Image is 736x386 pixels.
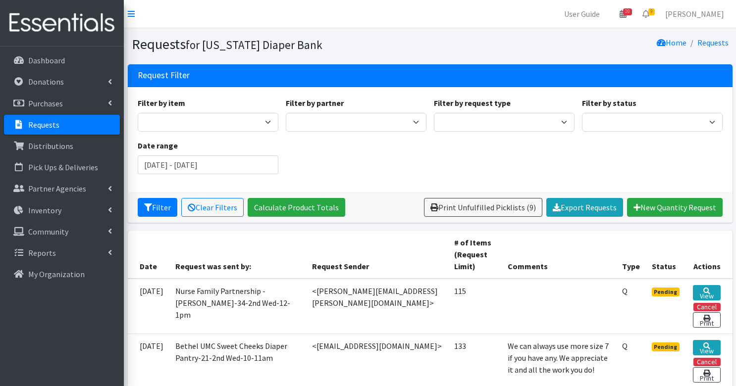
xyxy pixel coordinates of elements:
a: Pick Ups & Deliveries [4,157,120,177]
a: View [693,285,720,300]
a: 20 [612,4,634,24]
span: Pending [652,288,680,296]
td: [DATE] [128,279,169,334]
abbr: Quantity [622,286,628,296]
a: New Quantity Request [627,198,723,217]
th: Comments [502,231,616,279]
a: Requests [4,115,120,135]
th: Request Sender [306,231,449,279]
a: Calculate Product Totals [248,198,345,217]
p: Dashboard [28,55,65,65]
span: 9 [648,8,655,15]
p: Donations [28,77,64,87]
a: Print [693,312,720,328]
span: Pending [652,342,680,351]
a: [PERSON_NAME] [657,4,732,24]
a: Partner Agencies [4,179,120,198]
input: January 1, 2011 - December 31, 2011 [138,155,278,174]
p: Purchases [28,98,63,108]
a: 9 [634,4,657,24]
th: Type [616,231,646,279]
a: Home [657,38,686,48]
button: Cancel [693,303,721,311]
p: Community [28,227,68,237]
a: Distributions [4,136,120,156]
a: Dashboard [4,50,120,70]
button: Cancel [693,358,721,366]
th: Actions [687,231,732,279]
a: Print [693,367,720,383]
small: for [US_STATE] Diaper Bank [186,38,322,52]
label: Filter by partner [286,97,344,109]
th: Status [646,231,687,279]
a: My Organization [4,264,120,284]
p: Requests [28,120,59,130]
label: Filter by status [582,97,636,109]
img: HumanEssentials [4,6,120,40]
h3: Request Filter [138,70,190,81]
a: Inventory [4,200,120,220]
span: 20 [623,8,632,15]
label: Date range [138,140,178,151]
button: Filter [138,198,177,217]
h1: Requests [132,36,426,53]
a: Clear Filters [181,198,244,217]
a: Community [4,222,120,241]
p: Partner Agencies [28,184,86,193]
a: Purchases [4,94,120,113]
p: Distributions [28,141,73,151]
a: User Guide [556,4,608,24]
p: My Organization [28,269,85,279]
a: Requests [697,38,729,48]
th: Request was sent by: [169,231,306,279]
label: Filter by item [138,97,185,109]
a: Print Unfulfilled Picklists (9) [424,198,542,217]
label: Filter by request type [434,97,511,109]
p: Reports [28,248,56,258]
a: Export Requests [546,198,623,217]
a: Reports [4,243,120,263]
a: View [693,340,720,355]
a: Donations [4,72,120,92]
p: Inventory [28,205,61,215]
td: <[PERSON_NAME][EMAIL_ADDRESS][PERSON_NAME][DOMAIN_NAME]> [306,279,449,334]
p: Pick Ups & Deliveries [28,162,98,172]
td: 115 [448,279,501,334]
th: # of Items (Request Limit) [448,231,501,279]
td: Nurse Family Partnership - [PERSON_NAME]-34-2nd Wed-12-1pm [169,279,306,334]
th: Date [128,231,169,279]
abbr: Quantity [622,341,628,351]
